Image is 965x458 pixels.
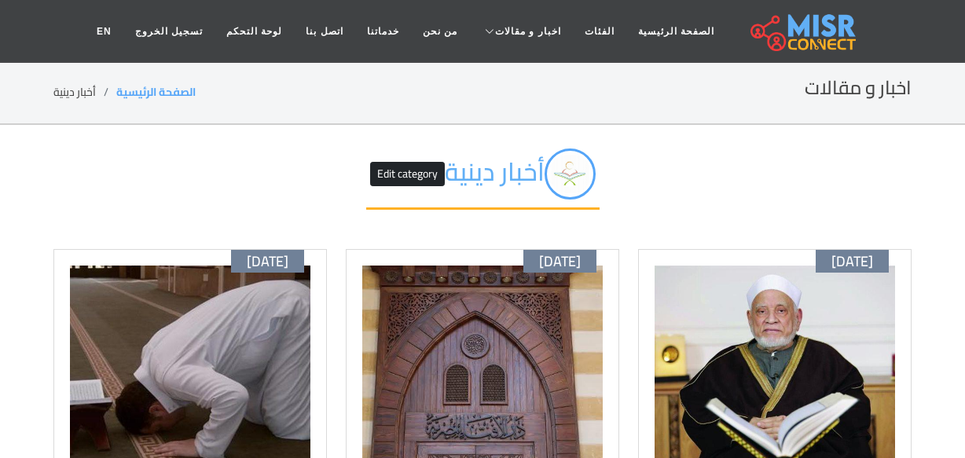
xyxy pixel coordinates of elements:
[355,16,411,46] a: خدماتنا
[545,148,596,200] img: o1WoG8OWiLuXrr5Ldbqk.jpg
[123,16,215,46] a: تسجيل الخروج
[247,253,288,270] span: [DATE]
[573,16,626,46] a: الفئات
[366,148,600,210] h2: أخبار دينية
[805,77,912,100] h2: اخبار و مقالات
[750,12,856,51] img: main.misr_connect
[626,16,726,46] a: الصفحة الرئيسية
[831,253,873,270] span: [DATE]
[116,82,196,102] a: الصفحة الرئيسية
[539,253,581,270] span: [DATE]
[411,16,469,46] a: من نحن
[370,162,445,186] button: Edit category
[495,24,561,38] span: اخبار و مقالات
[215,16,294,46] a: لوحة التحكم
[53,84,116,101] li: أخبار دينية
[85,16,123,46] a: EN
[294,16,354,46] a: اتصل بنا
[469,16,573,46] a: اخبار و مقالات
